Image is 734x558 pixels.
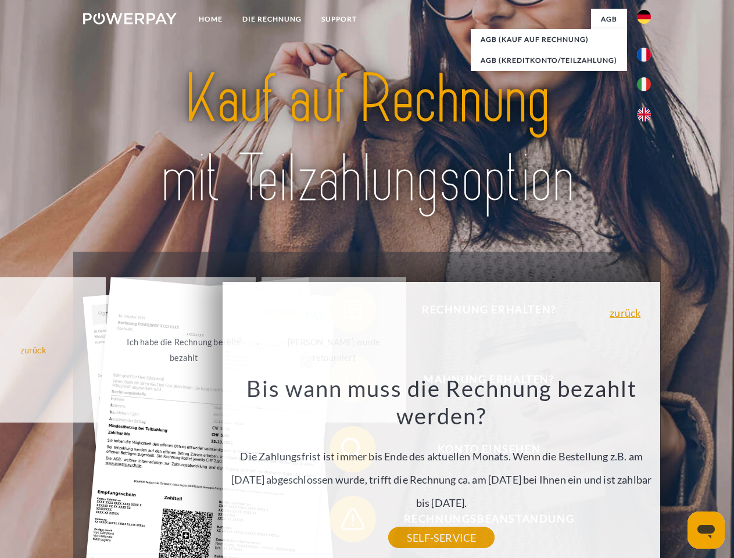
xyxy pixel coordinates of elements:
a: AGB (Kauf auf Rechnung) [471,29,627,50]
a: zurück [610,307,640,318]
a: Home [189,9,232,30]
a: SELF-SERVICE [388,527,495,548]
iframe: Schaltfläche zum Öffnen des Messaging-Fensters [688,512,725,549]
img: fr [637,48,651,62]
img: title-powerpay_de.svg [111,56,623,223]
h3: Bis wann muss die Rechnung bezahlt werden? [230,374,654,430]
div: Ich habe die Rechnung bereits bezahlt [119,334,249,366]
img: it [637,77,651,91]
div: Die Zahlungsfrist ist immer bis Ende des aktuellen Monats. Wenn die Bestellung z.B. am [DATE] abg... [230,374,654,538]
a: agb [591,9,627,30]
a: DIE RECHNUNG [232,9,311,30]
img: logo-powerpay-white.svg [83,13,177,24]
a: AGB (Kreditkonto/Teilzahlung) [471,50,627,71]
img: en [637,108,651,121]
a: SUPPORT [311,9,367,30]
img: de [637,10,651,24]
